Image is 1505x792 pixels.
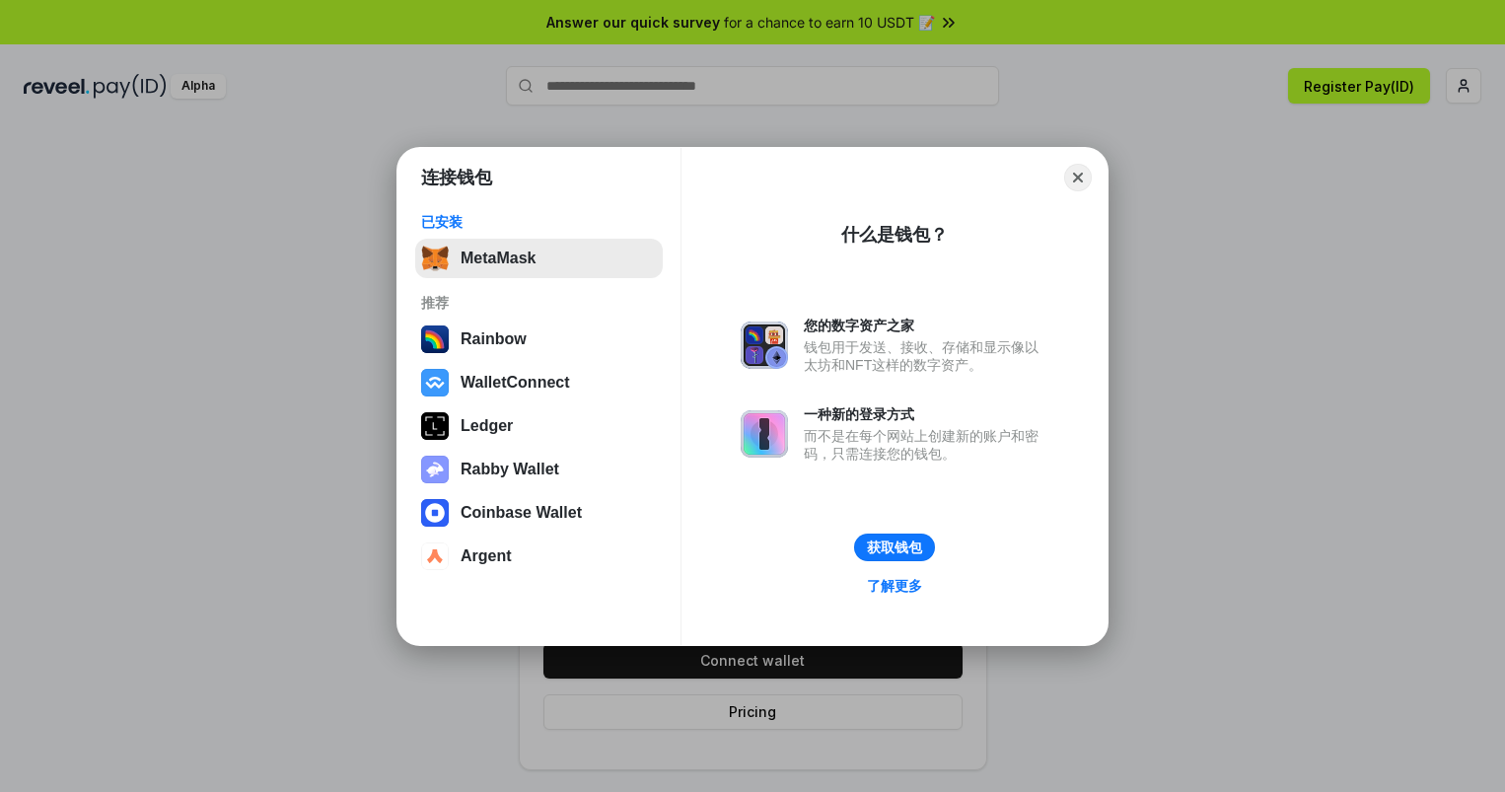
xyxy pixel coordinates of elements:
div: 已安装 [421,213,657,231]
div: Coinbase Wallet [461,504,582,522]
img: svg+xml,%3Csvg%20xmlns%3D%22http%3A%2F%2Fwww.w3.org%2F2000%2Fsvg%22%20fill%3D%22none%22%20viewBox... [741,410,788,458]
button: WalletConnect [415,363,663,402]
div: Argent [461,547,512,565]
div: 什么是钱包？ [841,223,948,247]
button: Ledger [415,406,663,446]
div: 您的数字资产之家 [804,317,1048,334]
button: Coinbase Wallet [415,493,663,533]
button: Argent [415,537,663,576]
img: svg+xml,%3Csvg%20xmlns%3D%22http%3A%2F%2Fwww.w3.org%2F2000%2Fsvg%22%20width%3D%2228%22%20height%3... [421,412,449,440]
button: MetaMask [415,239,663,278]
img: svg+xml,%3Csvg%20fill%3D%22none%22%20height%3D%2233%22%20viewBox%3D%220%200%2035%2033%22%20width%... [421,245,449,272]
img: svg+xml,%3Csvg%20xmlns%3D%22http%3A%2F%2Fwww.w3.org%2F2000%2Fsvg%22%20fill%3D%22none%22%20viewBox... [741,322,788,369]
a: 了解更多 [855,573,934,599]
div: 了解更多 [867,577,922,595]
div: 获取钱包 [867,539,922,556]
div: Ledger [461,417,513,435]
img: svg+xml,%3Csvg%20width%3D%2228%22%20height%3D%2228%22%20viewBox%3D%220%200%2028%2028%22%20fill%3D... [421,499,449,527]
div: WalletConnect [461,374,570,392]
button: Close [1064,164,1092,191]
img: svg+xml,%3Csvg%20xmlns%3D%22http%3A%2F%2Fwww.w3.org%2F2000%2Fsvg%22%20fill%3D%22none%22%20viewBox... [421,456,449,483]
button: Rainbow [415,320,663,359]
img: svg+xml,%3Csvg%20width%3D%2228%22%20height%3D%2228%22%20viewBox%3D%220%200%2028%2028%22%20fill%3D... [421,542,449,570]
div: MetaMask [461,250,536,267]
div: 钱包用于发送、接收、存储和显示像以太坊和NFT这样的数字资产。 [804,338,1048,374]
div: 而不是在每个网站上创建新的账户和密码，只需连接您的钱包。 [804,427,1048,463]
img: svg+xml,%3Csvg%20width%3D%22120%22%20height%3D%22120%22%20viewBox%3D%220%200%20120%20120%22%20fil... [421,325,449,353]
img: svg+xml,%3Csvg%20width%3D%2228%22%20height%3D%2228%22%20viewBox%3D%220%200%2028%2028%22%20fill%3D... [421,369,449,396]
div: Rabby Wallet [461,461,559,478]
div: Rainbow [461,330,527,348]
button: Rabby Wallet [415,450,663,489]
h1: 连接钱包 [421,166,492,189]
div: 一种新的登录方式 [804,405,1048,423]
div: 推荐 [421,294,657,312]
button: 获取钱包 [854,534,935,561]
